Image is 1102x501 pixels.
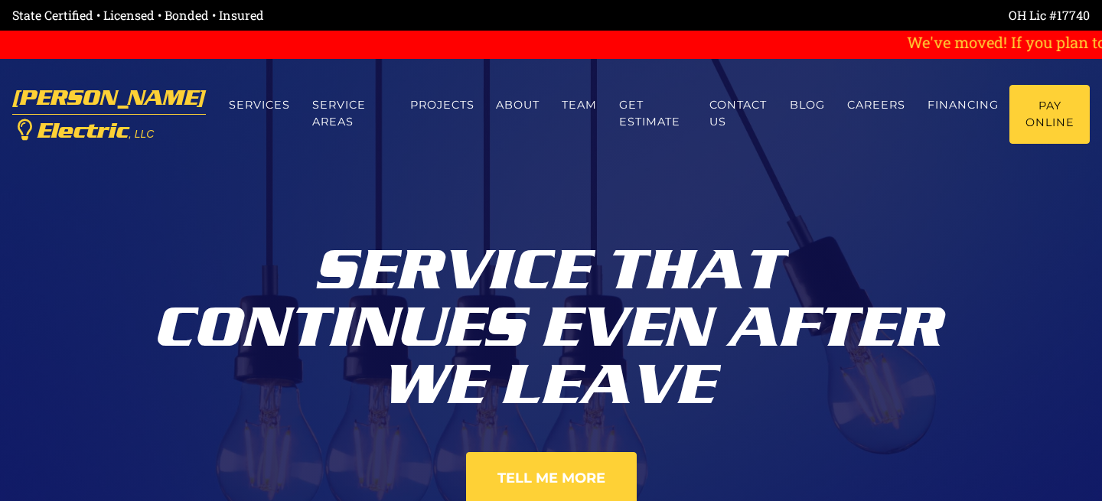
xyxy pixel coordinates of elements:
a: Services [218,85,302,125]
a: Contact us [698,85,779,142]
a: About [485,85,551,125]
a: [PERSON_NAME] Electric, LLC [12,78,206,151]
div: Service That Continues Even After We Leave [126,229,976,414]
a: Team [551,85,608,125]
a: Careers [836,85,917,125]
a: Financing [916,85,1009,125]
a: Blog [779,85,836,125]
span: , LLC [129,128,154,140]
a: Pay Online [1009,85,1090,144]
div: State Certified • Licensed • Bonded • Insured [12,6,551,24]
a: Get estimate [608,85,699,142]
div: OH Lic #17740 [551,6,1090,24]
a: Service Areas [302,85,399,142]
a: Projects [399,85,485,125]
